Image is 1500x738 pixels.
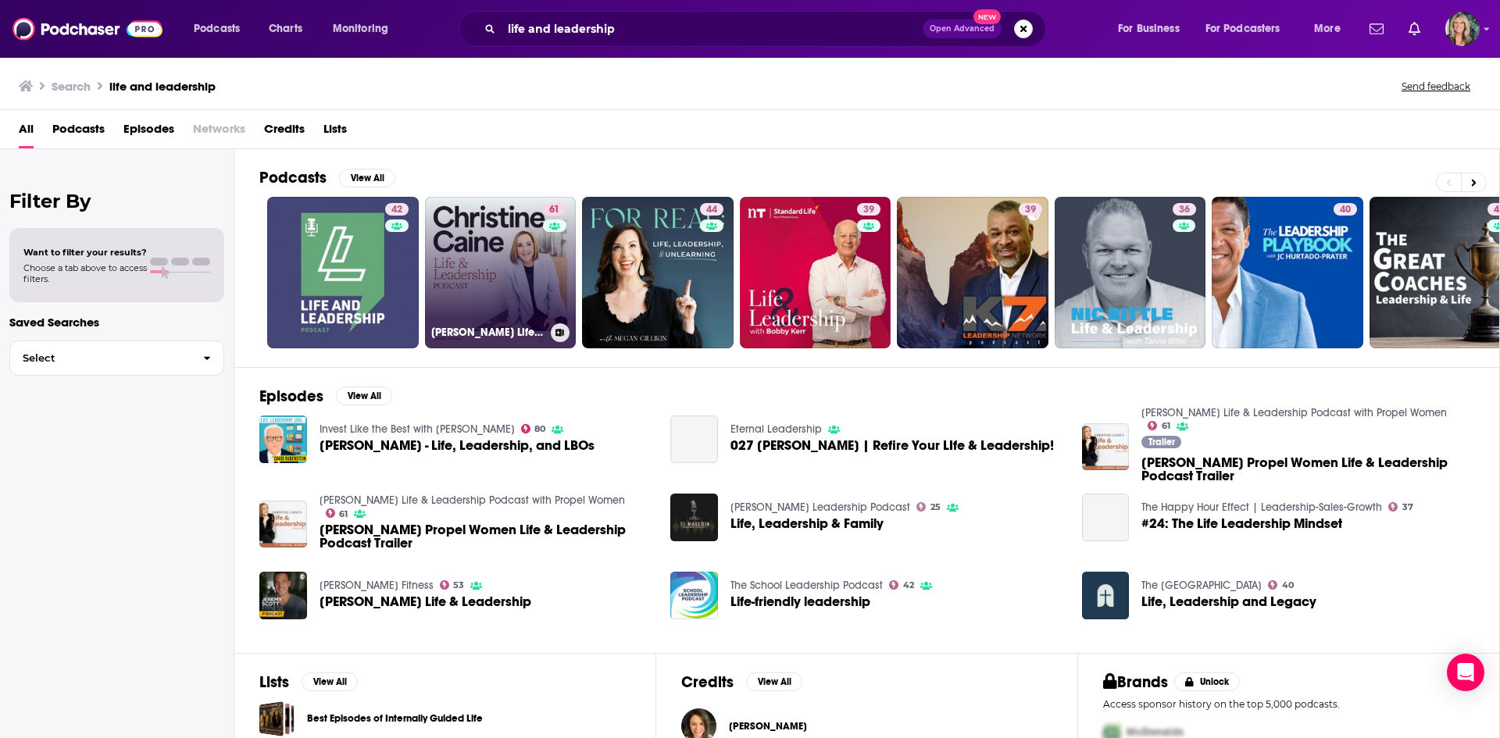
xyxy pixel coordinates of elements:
a: #24: The Life Leadership Mindset [1082,494,1130,541]
span: 42 [903,582,914,589]
a: 027 Ken Blanchard | Refire Your LIfe & Leadership! [730,439,1054,452]
span: 39 [1025,202,1036,218]
button: Select [9,340,224,376]
span: Charts [269,18,302,40]
h2: Credits [681,672,734,692]
img: Life-friendly leadership [670,572,718,619]
a: Andi Wickman [729,720,807,733]
a: Life-friendly leadership [730,595,870,608]
h3: Search [52,79,91,94]
a: 37 [1388,502,1413,512]
span: 53 [453,582,464,589]
span: Select [10,353,191,363]
a: Lists [323,116,347,148]
a: Invest Like the Best with Patrick O'Shaughnessy [320,422,515,436]
img: Life, Leadership & Family [670,494,718,541]
a: Carmen Ohling Life & Leadership [320,595,531,608]
a: Jeremy Scott Fitness [320,579,434,592]
a: 40 [1268,580,1294,590]
a: Show notifications dropdown [1363,16,1390,42]
span: Monitoring [333,18,388,40]
a: David Rubenstein - Life, Leadership, and LBOs [259,415,307,463]
a: Life, Leadership and Legacy [1082,572,1130,619]
span: New [973,9,1002,24]
a: David Rubenstein - Life, Leadership, and LBOs [320,439,595,452]
p: Access sponsor history on the top 5,000 podcasts. [1103,698,1474,710]
button: Show profile menu [1445,12,1480,46]
a: 39 [740,197,891,348]
a: 53 [440,580,465,590]
h2: Episodes [259,387,323,406]
div: Open Intercom Messenger [1447,654,1484,691]
h2: Filter By [9,190,224,212]
img: Christine Caine's Propel Women Life & Leadership Podcast Trailer [259,501,307,548]
a: Christine Caine's Life & Leadership Podcast with Propel Women [320,494,625,507]
h3: life and leadership [109,79,216,94]
a: 39 [857,203,880,216]
button: open menu [1107,16,1199,41]
span: [PERSON_NAME] Life & Leadership [320,595,531,608]
span: 40 [1282,582,1294,589]
span: For Business [1118,18,1180,40]
span: 44 [706,202,717,218]
a: 42 [385,203,409,216]
a: The Happy Hour Effect | Leadership-Sales-Growth [1141,501,1382,514]
a: EpisodesView All [259,387,392,406]
a: 40 [1212,197,1363,348]
a: 39 [1019,203,1042,216]
a: The School Leadership Podcast [730,579,883,592]
span: Podcasts [194,18,240,40]
span: More [1314,18,1341,40]
a: 80 [521,424,546,433]
button: open menu [1303,16,1360,41]
span: 40 [1340,202,1351,218]
span: Trailer [1148,437,1175,447]
a: Christine Caine's Propel Women Life & Leadership Podcast Trailer [1141,456,1474,483]
span: 61 [549,202,559,218]
span: Open Advanced [930,25,995,33]
a: Best Episodes of Internally Guided Life [259,701,295,736]
span: 39 [863,202,874,218]
a: 42 [267,197,419,348]
a: Life, Leadership & Family [730,517,884,530]
a: Podchaser - Follow, Share and Rate Podcasts [12,14,162,44]
a: Eternal Leadership [730,422,822,436]
button: Send feedback [1397,80,1475,93]
a: The Bridge Church [1141,579,1262,592]
a: Best Episodes of Internally Guided Life [307,710,483,727]
p: Saved Searches [9,315,224,330]
input: Search podcasts, credits, & more... [502,16,923,41]
a: Episodes [123,116,174,148]
a: 42 [889,580,914,590]
button: View All [339,169,395,187]
span: 61 [1162,422,1170,430]
span: 36 [1179,202,1190,218]
a: Credits [264,116,305,148]
a: 40 [1334,203,1357,216]
a: #24: The Life Leadership Mindset [1141,517,1342,530]
button: View All [302,672,358,691]
a: Podcasts [52,116,105,148]
img: User Profile [1445,12,1480,46]
a: PodcastsView All [259,168,395,187]
a: 44 [582,197,734,348]
a: 36 [1173,203,1196,216]
span: For Podcasters [1205,18,1280,40]
span: 80 [534,426,545,433]
span: 61 [339,511,348,518]
button: Open AdvancedNew [923,20,1002,38]
a: All [19,116,34,148]
span: Choose a tab above to access filters. [23,262,147,284]
a: Charts [259,16,312,41]
h3: [PERSON_NAME] Life & Leadership Podcast with Propel Women [431,326,545,339]
img: Christine Caine's Propel Women Life & Leadership Podcast Trailer [1082,423,1130,471]
a: 61[PERSON_NAME] Life & Leadership Podcast with Propel Women [425,197,577,348]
